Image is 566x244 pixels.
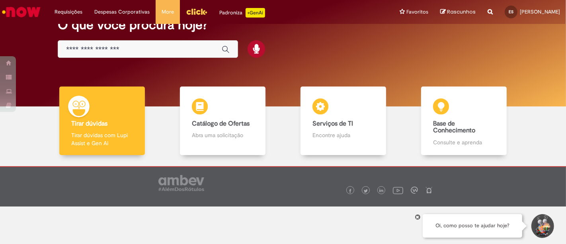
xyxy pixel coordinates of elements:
b: Catálogo de Ofertas [192,120,250,128]
p: Consulte e aprenda [433,138,494,146]
b: Serviços de TI [312,120,353,128]
img: logo_footer_facebook.png [348,189,352,193]
a: Serviços de TI Encontre ajuda [283,87,404,155]
img: ServiceNow [1,4,42,20]
p: Tirar dúvidas com Lupi Assist e Gen Ai [71,131,133,147]
img: click_logo_yellow_360x200.png [186,6,207,18]
a: Base de Conhecimento Consulte e aprenda [404,87,524,155]
span: Rascunhos [447,8,476,16]
img: logo_footer_workplace.png [411,187,418,194]
b: Tirar dúvidas [71,120,107,128]
span: More [162,8,174,16]
a: Rascunhos [440,8,476,16]
p: Abra uma solicitação [192,131,253,139]
img: logo_footer_linkedin.png [379,189,383,193]
img: logo_footer_youtube.png [393,185,403,195]
img: logo_footer_naosei.png [425,187,433,194]
p: Encontre ajuda [312,131,374,139]
img: logo_footer_ambev_rotulo_gray.png [158,175,204,191]
a: Tirar dúvidas Tirar dúvidas com Lupi Assist e Gen Ai [42,87,162,155]
b: Base de Conhecimento [433,120,475,135]
span: Despesas Corporativas [94,8,150,16]
p: +GenAi [246,8,265,18]
button: Iniciar Conversa de Suporte [530,214,554,238]
span: Requisições [55,8,82,16]
h2: O que você procura hoje? [58,18,508,32]
span: Favoritos [406,8,428,16]
span: [PERSON_NAME] [520,8,560,15]
a: Catálogo de Ofertas Abra uma solicitação [162,87,283,155]
img: logo_footer_twitter.png [364,189,368,193]
span: ES [509,9,513,14]
div: Padroniza [219,8,265,18]
div: Oi, como posso te ajudar hoje? [423,214,522,238]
